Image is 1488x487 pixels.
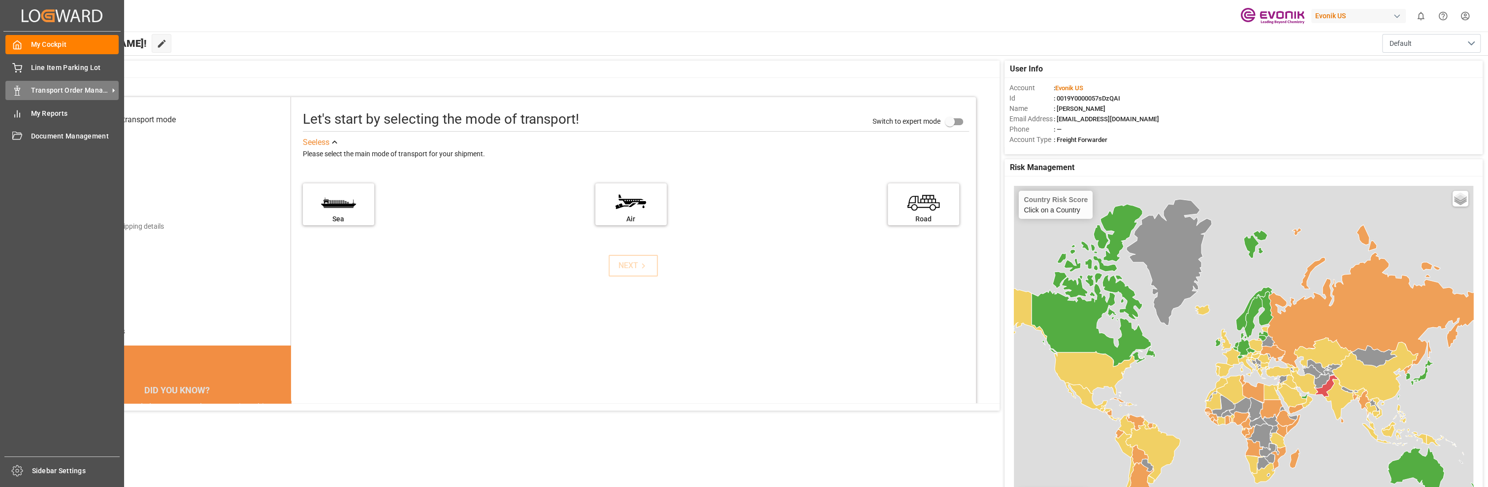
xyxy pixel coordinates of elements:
span: Default [1390,38,1412,49]
span: : [EMAIL_ADDRESS][DOMAIN_NAME] [1054,115,1159,123]
div: The energy needed to power one large container ship across the ocean in a single day is the same ... [74,401,279,436]
span: Transport Order Management [31,85,109,96]
div: NEXT [618,260,648,272]
div: Please select the main mode of transport for your shipment. [303,148,969,160]
span: : 0019Y0000057sDzQAI [1054,95,1120,102]
button: NEXT [609,255,658,277]
span: Document Management [31,131,119,141]
div: See less [303,137,329,148]
span: Risk Management [1009,162,1074,174]
span: Id [1009,93,1054,104]
h4: Country Risk Score [1024,196,1088,204]
a: Layers [1453,191,1468,207]
span: : [PERSON_NAME] [1054,105,1105,112]
div: Evonik US [1311,9,1406,23]
button: Evonik US [1311,6,1410,25]
div: Add shipping details [102,221,164,232]
button: open menu [1382,34,1481,53]
a: Document Management [5,127,119,146]
span: Switch to expert mode [873,117,940,125]
span: Account Type [1009,135,1054,145]
span: Name [1009,104,1054,114]
button: show 0 new notifications [1410,5,1432,27]
span: Line Item Parking Lot [31,63,119,73]
button: Help Center [1432,5,1454,27]
img: Evonik-brand-mark-Deep-Purple-RGB.jpeg_1700498283.jpeg [1240,7,1304,25]
div: Sea [308,214,369,224]
span: My Reports [31,108,119,119]
button: next slide / item [277,401,291,448]
span: Sidebar Settings [32,466,120,476]
div: Results [102,326,125,337]
span: Phone [1009,124,1054,135]
a: Line Item Parking Lot [5,58,119,77]
a: My Cockpit [5,35,119,54]
div: Air [600,214,662,224]
div: DID YOU KNOW? [63,380,291,401]
span: User Info [1009,63,1042,75]
div: Select transport mode [99,114,176,126]
span: Email Address [1009,114,1054,124]
div: Click on a Country [1024,196,1088,214]
span: Evonik US [1055,84,1083,92]
span: : — [1054,126,1062,133]
div: Let's start by selecting the mode of transport! [303,109,579,130]
span: Account [1009,83,1054,93]
span: My Cockpit [31,39,119,50]
a: My Reports [5,104,119,123]
span: : [1054,84,1083,92]
span: : Freight Forwarder [1054,136,1107,143]
div: Road [893,214,954,224]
